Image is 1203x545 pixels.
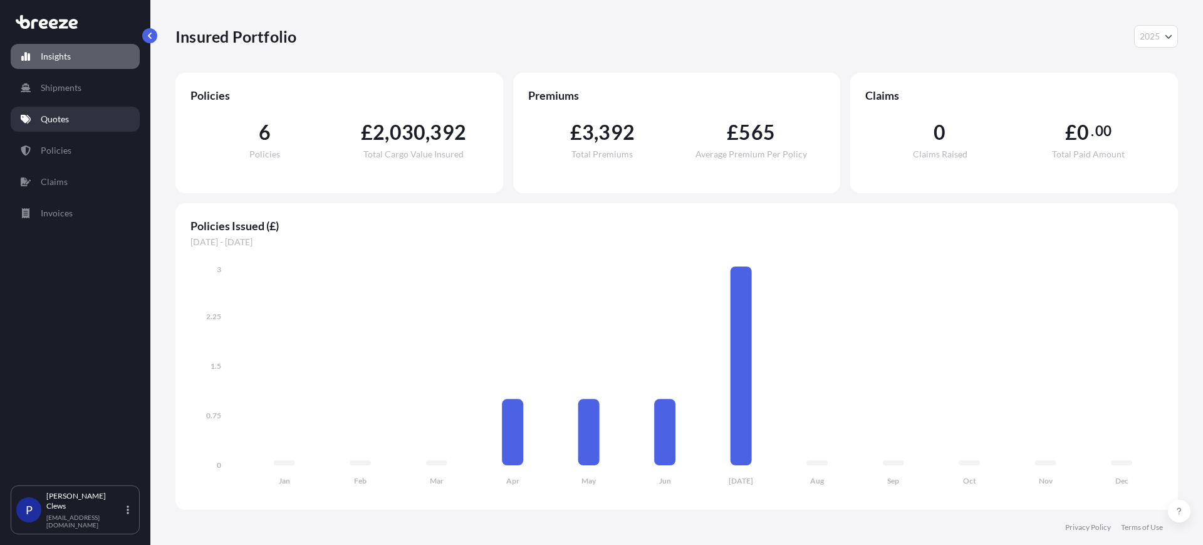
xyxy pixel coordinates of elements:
p: [PERSON_NAME] Clews [46,491,124,511]
tspan: 2.25 [206,312,221,321]
tspan: May [581,476,596,485]
span: Claims Raised [913,150,967,159]
span: . [1091,126,1094,136]
span: Policies [249,150,280,159]
tspan: Oct [963,476,976,485]
span: £ [361,122,373,142]
a: Invoices [11,201,140,226]
span: £ [1065,122,1077,142]
tspan: 0.75 [206,411,221,420]
p: Policies [41,144,71,157]
tspan: 0 [217,460,221,470]
tspan: Apr [506,476,519,485]
a: Privacy Policy [1065,522,1111,532]
span: £ [570,122,582,142]
button: Year Selector [1134,25,1178,48]
tspan: Dec [1115,476,1128,485]
span: , [385,122,389,142]
span: 565 [739,122,775,142]
p: Shipments [41,82,81,94]
span: 2025 [1140,30,1160,43]
tspan: Sep [887,476,899,485]
span: 0 [934,122,945,142]
a: Shipments [11,75,140,100]
a: Claims [11,169,140,194]
span: Policies Issued (£) [190,218,1163,233]
span: Total Cargo Value Insured [363,150,464,159]
p: Claims [41,176,68,188]
span: Total Paid Amount [1052,150,1125,159]
p: Insights [41,50,71,63]
p: Quotes [41,113,69,125]
span: Policies [190,88,488,103]
span: Total Premiums [571,150,633,159]
p: Insured Portfolio [175,26,296,46]
tspan: Mar [430,476,444,485]
tspan: Nov [1039,476,1053,485]
span: Claims [865,88,1163,103]
span: Average Premium Per Policy [695,150,807,159]
a: Quotes [11,107,140,132]
span: 392 [430,122,466,142]
tspan: Aug [810,476,825,485]
span: 2 [373,122,385,142]
span: 3 [582,122,594,142]
p: [EMAIL_ADDRESS][DOMAIN_NAME] [46,514,124,529]
tspan: 3 [217,265,221,274]
a: Policies [11,138,140,163]
span: 6 [259,122,271,142]
tspan: Feb [354,476,367,485]
span: [DATE] - [DATE] [190,236,1163,248]
span: 030 [390,122,426,142]
span: £ [727,122,739,142]
span: 00 [1095,126,1112,136]
span: Premiums [528,88,826,103]
a: Insights [11,44,140,69]
tspan: 1.5 [211,361,221,371]
span: , [425,122,430,142]
tspan: [DATE] [729,476,753,485]
p: Invoices [41,207,73,220]
tspan: Jan [279,476,290,485]
span: P [26,504,33,516]
span: 392 [598,122,635,142]
span: , [594,122,598,142]
span: 0 [1077,122,1089,142]
tspan: Jun [659,476,671,485]
a: Terms of Use [1121,522,1163,532]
